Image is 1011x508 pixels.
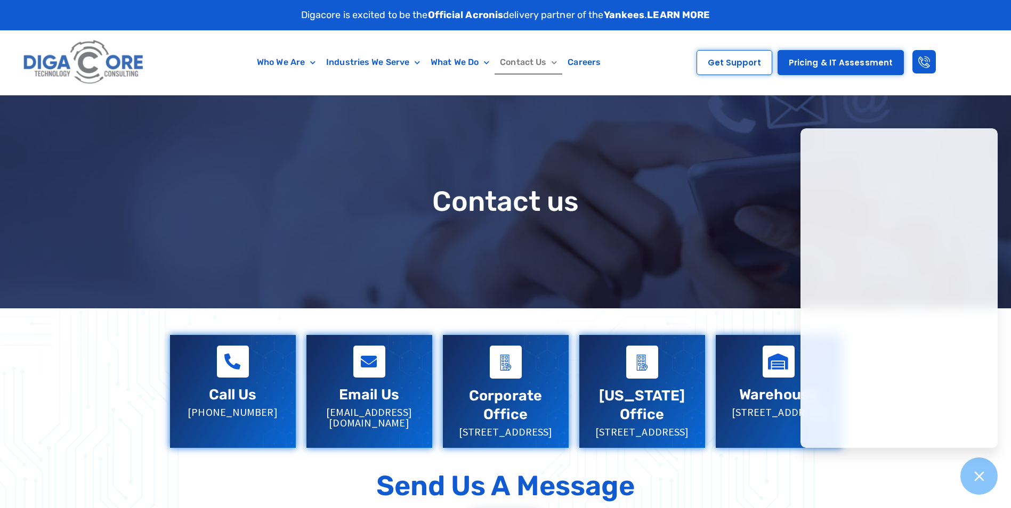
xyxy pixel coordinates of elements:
a: Corporate Office [490,346,522,379]
p: Digacore is excited to be the delivery partner of the . [301,8,710,22]
span: Get Support [708,59,761,67]
a: Call Us [217,346,249,378]
span: Pricing & IT Assessment [789,59,893,67]
img: Digacore logo 1 [20,36,148,89]
a: [US_STATE] Office [599,387,685,423]
p: [EMAIL_ADDRESS][DOMAIN_NAME] [317,407,422,428]
a: Warehouse [739,386,818,403]
a: Email Us [339,386,399,403]
a: Contact Us [495,50,562,75]
p: Send Us a Message [376,469,635,502]
p: [STREET_ADDRESS] [726,407,831,417]
p: [STREET_ADDRESS] [454,427,558,437]
a: Corporate Office [469,387,542,423]
p: [PHONE_NUMBER] [181,407,285,417]
p: [STREET_ADDRESS] [590,427,694,437]
h1: Contact us [165,186,847,217]
a: Warehouse [763,346,795,378]
a: Industries We Serve [321,50,425,75]
a: Pricing & IT Assessment [778,50,904,75]
a: Virginia Office [626,346,658,379]
a: Who We Are [252,50,321,75]
a: Get Support [697,50,772,75]
iframe: Chatgenie Messenger [800,128,998,448]
a: Careers [562,50,606,75]
strong: Official Acronis [428,9,504,21]
a: LEARN MORE [647,9,710,21]
a: Email Us [353,346,385,378]
a: What We Do [425,50,495,75]
strong: Yankees [604,9,645,21]
nav: Menu [199,50,659,75]
a: Call Us [209,386,257,403]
